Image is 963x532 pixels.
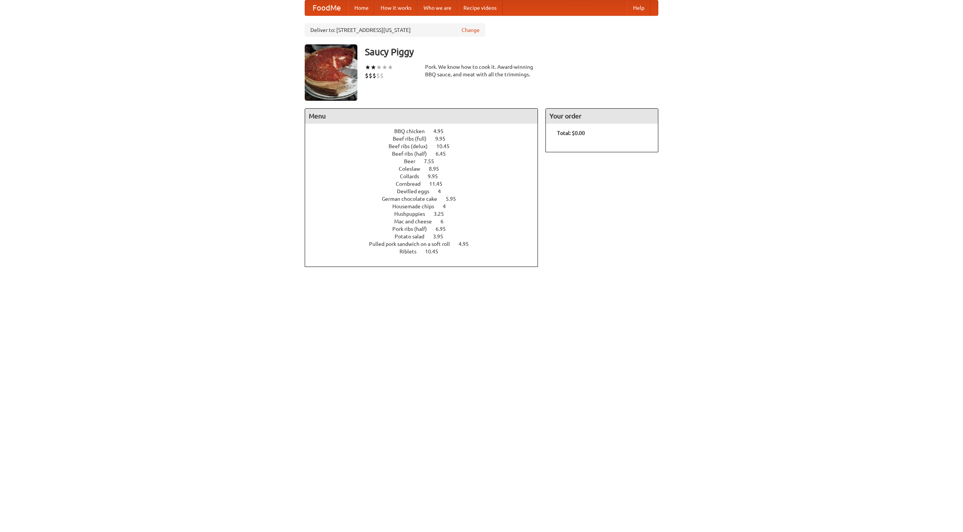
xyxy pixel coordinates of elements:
span: Pork ribs (half) [392,226,434,232]
span: 5.95 [446,196,463,202]
span: 6 [440,218,451,224]
span: 4 [438,188,448,194]
a: Collards 9.95 [400,173,452,179]
span: 6.95 [436,226,453,232]
span: Beer [404,158,423,164]
li: ★ [365,63,371,71]
span: 10.45 [425,249,446,255]
li: $ [369,71,372,80]
li: $ [372,71,376,80]
span: 9.95 [428,173,445,179]
li: $ [380,71,384,80]
span: 4 [443,203,453,209]
h3: Saucy Piggy [365,44,658,59]
li: $ [365,71,369,80]
a: Pork ribs (half) 6.95 [392,226,460,232]
span: 4.95 [459,241,476,247]
h4: Your order [546,109,658,124]
span: 8.95 [429,166,447,172]
div: Deliver to: [STREET_ADDRESS][US_STATE] [305,23,485,37]
a: Change [462,26,480,34]
div: Pork. We know how to cook it. Award-winning BBQ sauce, and meat with all the trimmings. [425,63,538,78]
span: Devilled eggs [397,188,437,194]
span: 4.95 [433,128,451,134]
span: 10.45 [436,143,457,149]
b: Total: $0.00 [557,130,585,136]
a: Help [627,0,650,15]
a: Coleslaw 8.95 [399,166,453,172]
a: Riblets 10.45 [399,249,452,255]
a: Pulled pork sandwich on a soft roll 4.95 [369,241,483,247]
span: Beef ribs (half) [392,151,434,157]
span: Housemade chips [392,203,442,209]
a: Home [348,0,375,15]
a: Potato salad 3.95 [395,233,457,239]
span: 9.95 [435,136,453,142]
span: Collards [400,173,427,179]
a: Beef ribs (half) 6.45 [392,151,460,157]
span: 11.45 [429,181,450,187]
li: ★ [376,63,382,71]
a: Devilled eggs 4 [397,188,455,194]
a: How it works [375,0,418,15]
span: Riblets [399,249,424,255]
span: Potato salad [395,233,432,239]
span: Beef ribs (full) [393,136,434,142]
a: FoodMe [305,0,348,15]
a: Beef ribs (full) 9.95 [393,136,459,142]
a: Mac and cheese 6 [394,218,457,224]
img: angular.jpg [305,44,357,101]
h4: Menu [305,109,538,124]
li: ★ [371,63,376,71]
span: 3.95 [433,233,451,239]
span: Beef ribs (delux) [389,143,435,149]
span: Cornbread [396,181,428,187]
li: ★ [387,63,393,71]
a: Housemade chips 4 [392,203,460,209]
a: BBQ chicken 4.95 [394,128,457,134]
a: Recipe videos [457,0,503,15]
li: ★ [382,63,387,71]
span: German chocolate cake [382,196,445,202]
span: BBQ chicken [394,128,432,134]
a: Who we are [418,0,457,15]
a: Beef ribs (delux) 10.45 [389,143,463,149]
span: 6.45 [436,151,453,157]
span: Pulled pork sandwich on a soft roll [369,241,457,247]
span: Coleslaw [399,166,428,172]
a: Hushpuppies 3.25 [394,211,458,217]
span: Mac and cheese [394,218,439,224]
a: Cornbread 11.45 [396,181,456,187]
span: 7.55 [424,158,442,164]
a: German chocolate cake 5.95 [382,196,470,202]
span: Hushpuppies [394,211,433,217]
a: Beer 7.55 [404,158,448,164]
span: 3.25 [434,211,451,217]
li: $ [376,71,380,80]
